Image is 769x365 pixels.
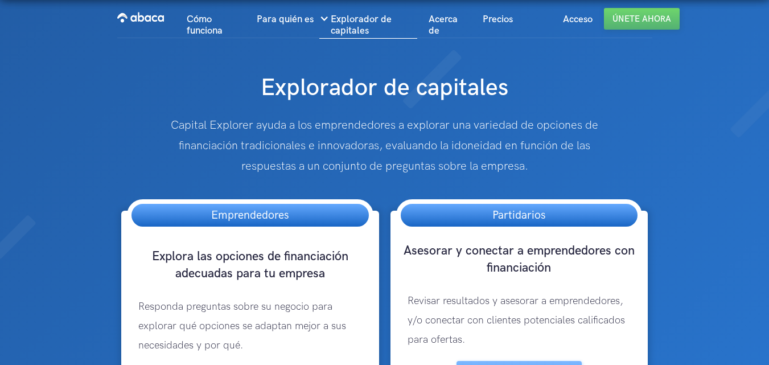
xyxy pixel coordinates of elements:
[152,249,348,281] font: Explora las opciones de financiación adecuadas para tu empresa
[429,14,458,36] font: Acerca de
[257,14,314,25] font: Para quién es
[408,295,625,346] font: Revisar resultados y asesorar a emprendedores, y/o conectar con clientes potenciales calificados ...
[187,14,223,36] font: Cómo funciona
[563,14,593,25] font: Acceso
[117,9,165,26] img: Logotipo de Abacá
[261,73,508,102] font: Explorador de capitales
[612,14,671,24] font: Únete ahora
[138,301,346,351] font: Responda preguntas sobre su negocio para explorar qué opciones se adaptan mejor a sus necesidades...
[171,118,598,173] font: Capital Explorer ayuda a los emprendedores a explorar una variedad de opciones de financiación tr...
[492,208,545,222] font: Partidarios
[404,243,635,276] font: Asesorar y conectar a emprendedores con financiación
[604,8,680,30] a: Únete ahora
[211,208,289,222] font: Emprendedores
[331,14,392,36] font: Explorador de capitales
[483,14,513,25] font: Precios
